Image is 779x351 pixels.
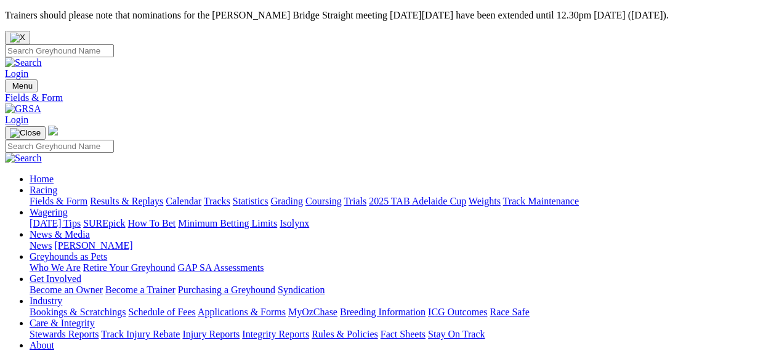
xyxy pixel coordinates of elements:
div: Greyhounds as Pets [30,262,774,273]
a: Race Safe [490,307,529,317]
div: Get Involved [30,284,774,296]
a: Get Involved [30,273,81,284]
img: Search [5,57,42,68]
div: News & Media [30,240,774,251]
a: Bookings & Scratchings [30,307,126,317]
a: Breeding Information [340,307,426,317]
a: News & Media [30,229,90,240]
a: Racing [30,185,57,195]
a: Applications & Forms [198,307,286,317]
span: Menu [12,81,33,91]
img: X [10,33,25,42]
img: Close [10,128,41,138]
input: Search [5,140,114,153]
a: Become an Owner [30,284,103,295]
a: Trials [344,196,366,206]
div: Racing [30,196,774,207]
a: How To Bet [128,218,176,228]
a: Results & Replays [90,196,163,206]
a: Login [5,115,28,125]
a: About [30,340,54,350]
a: Statistics [233,196,268,206]
a: MyOzChase [288,307,337,317]
a: Isolynx [280,218,309,228]
a: Wagering [30,207,68,217]
p: Trainers should please note that nominations for the [PERSON_NAME] Bridge Straight meeting [DATE]... [5,10,774,21]
button: Toggle navigation [5,79,38,92]
a: SUREpick [83,218,125,228]
a: Weights [469,196,501,206]
a: Industry [30,296,62,306]
a: Stay On Track [428,329,485,339]
a: Rules & Policies [312,329,378,339]
a: Track Maintenance [503,196,579,206]
a: Injury Reports [182,329,240,339]
img: logo-grsa-white.png [48,126,58,135]
img: Search [5,153,42,164]
a: Track Injury Rebate [101,329,180,339]
a: Greyhounds as Pets [30,251,107,262]
a: Tracks [204,196,230,206]
a: Care & Integrity [30,318,95,328]
div: Care & Integrity [30,329,774,340]
a: Coursing [305,196,342,206]
a: Stewards Reports [30,329,99,339]
a: Fact Sheets [381,329,426,339]
a: Schedule of Fees [128,307,195,317]
a: [DATE] Tips [30,218,81,228]
a: Grading [271,196,303,206]
a: Integrity Reports [242,329,309,339]
a: [PERSON_NAME] [54,240,132,251]
a: Become a Trainer [105,284,176,295]
a: News [30,240,52,251]
button: Toggle navigation [5,126,46,140]
a: Who We Are [30,262,81,273]
a: Syndication [278,284,325,295]
a: GAP SA Assessments [178,262,264,273]
a: Purchasing a Greyhound [178,284,275,295]
a: Retire Your Greyhound [83,262,176,273]
a: ICG Outcomes [428,307,487,317]
img: GRSA [5,103,41,115]
input: Search [5,44,114,57]
a: 2025 TAB Adelaide Cup [369,196,466,206]
button: Close [5,31,30,44]
div: Wagering [30,218,774,229]
a: Calendar [166,196,201,206]
a: Fields & Form [5,92,774,103]
a: Login [5,68,28,79]
a: Home [30,174,54,184]
div: Industry [30,307,774,318]
a: Minimum Betting Limits [178,218,277,228]
a: Fields & Form [30,196,87,206]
